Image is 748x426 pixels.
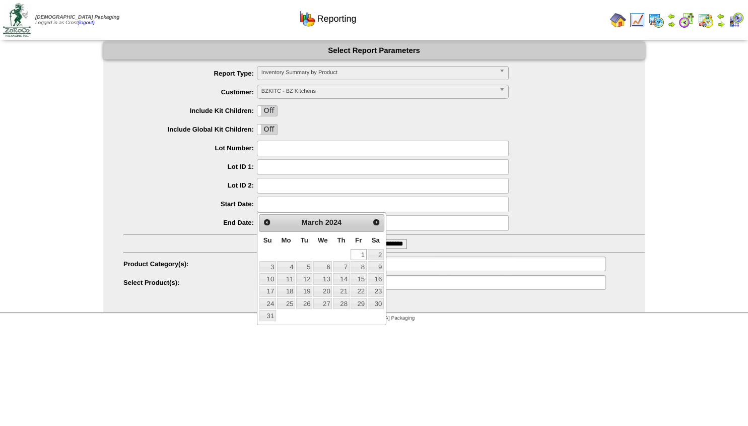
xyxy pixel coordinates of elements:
[277,273,295,284] a: 11
[259,273,276,284] a: 10
[261,85,495,97] span: BZKITC - BZ Kitchens
[301,219,323,227] span: March
[678,12,695,28] img: calendarblend.gif
[257,125,277,135] label: Off
[296,286,312,297] a: 19
[123,260,257,268] label: Product Category(s):
[35,15,119,20] span: [DEMOGRAPHIC_DATA] Packaging
[296,261,312,272] a: 5
[667,20,675,28] img: arrowright.gif
[698,12,714,28] img: calendarinout.gif
[123,200,257,208] label: Start Date:
[35,15,119,26] span: Logged in as Crost
[277,261,295,272] a: 4
[728,12,744,28] img: calendarcustomer.gif
[123,126,257,133] label: Include Global Kit Children:
[368,261,384,272] a: 9
[333,273,349,284] a: 14
[263,236,272,244] span: Sunday
[629,12,645,28] img: line_graph.gif
[299,11,315,27] img: graph.gif
[717,12,725,20] img: arrowleft.gif
[325,219,342,227] span: 2024
[372,236,380,244] span: Saturday
[103,42,645,59] div: Select Report Parameters
[333,286,349,297] a: 21
[717,20,725,28] img: arrowright.gif
[301,236,308,244] span: Tuesday
[372,218,380,226] span: Next
[3,3,31,37] img: zoroco-logo-small.webp
[351,286,367,297] a: 22
[277,286,295,297] a: 18
[123,107,257,114] label: Include Kit Children:
[296,273,312,284] a: 12
[123,144,257,152] label: Lot Number:
[296,298,312,309] a: 26
[333,261,349,272] a: 7
[123,279,257,286] label: Select Product(s):
[313,273,332,284] a: 13
[123,163,257,170] label: Lot ID 1:
[123,70,257,77] label: Report Type:
[351,249,367,260] a: 1
[123,88,257,96] label: Customer:
[317,14,356,24] span: Reporting
[351,261,367,272] a: 8
[78,20,95,26] a: (logout)
[257,124,278,135] div: OnOff
[123,181,257,189] label: Lot ID 2:
[313,286,332,297] a: 20
[259,310,276,321] a: 31
[313,298,332,309] a: 27
[368,298,384,309] a: 30
[610,12,626,28] img: home.gif
[318,236,328,244] span: Wednesday
[257,105,278,116] div: OnOff
[351,298,367,309] a: 29
[337,236,345,244] span: Thursday
[259,286,276,297] a: 17
[259,261,276,272] a: 3
[260,216,274,229] a: Prev
[123,219,257,226] label: End Date:
[263,218,271,226] span: Prev
[333,298,349,309] a: 28
[648,12,664,28] img: calendarprod.gif
[368,273,384,284] a: 16
[667,12,675,20] img: arrowleft.gif
[355,236,362,244] span: Friday
[277,298,295,309] a: 25
[257,106,277,116] label: Off
[259,298,276,309] a: 24
[351,273,367,284] a: 15
[313,261,332,272] a: 6
[261,67,495,79] span: Inventory Summary by Product
[368,286,384,297] a: 23
[370,216,383,229] a: Next
[281,236,291,244] span: Monday
[368,249,384,260] a: 2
